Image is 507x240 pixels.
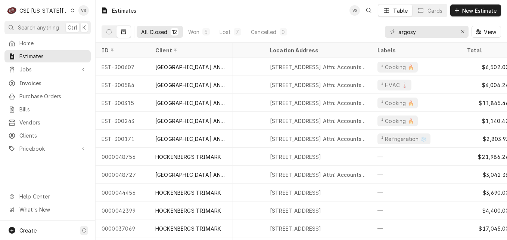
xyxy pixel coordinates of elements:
[270,46,364,54] div: Location Address
[19,193,86,200] span: Help Center
[4,37,91,49] a: Home
[482,28,498,36] span: View
[155,117,227,125] div: [GEOGRAPHIC_DATA] AND [GEOGRAPHIC_DATA]
[19,65,76,73] span: Jobs
[188,28,199,36] div: Won
[270,207,321,215] div: [STREET_ADDRESS]
[377,46,455,54] div: Labels
[4,103,91,116] a: Bills
[19,79,87,87] span: Invoices
[380,135,427,143] div: ² Refrigeration ❄️
[155,63,227,71] div: [GEOGRAPHIC_DATA] AND [GEOGRAPHIC_DATA]
[472,26,501,38] button: View
[4,90,91,102] a: Purchase Orders
[96,94,149,112] div: EST-300315
[4,63,91,76] a: Go to Jobs
[19,92,87,100] span: Purchase Orders
[4,50,91,62] a: Estimates
[4,129,91,142] a: Clients
[371,184,461,201] div: —
[380,63,415,71] div: ² Cooking 🔥
[461,7,498,15] span: New Estimate
[102,46,142,54] div: ID
[19,132,87,139] span: Clients
[270,117,366,125] div: [STREET_ADDRESS] Attn: Accounts Payable, [GEOGRAPHIC_DATA]
[4,203,91,216] a: Go to What's New
[83,24,86,31] span: K
[19,206,86,213] span: What's New
[235,28,240,36] div: 7
[19,7,69,15] div: CSI [US_STATE][GEOGRAPHIC_DATA]
[270,135,366,143] div: [STREET_ADDRESS] Attn: Accounts Payable, [GEOGRAPHIC_DATA]
[371,201,461,219] div: —
[380,81,408,89] div: ² HVAC 🌡️
[349,5,360,16] div: Vicky Stuesse's Avatar
[19,39,87,47] span: Home
[270,225,321,233] div: [STREET_ADDRESS]
[398,26,454,38] input: Keyword search
[363,4,375,16] button: Open search
[4,116,91,129] a: Vendors
[96,184,149,201] div: 0000044456
[270,99,366,107] div: [STREET_ADDRESS] Attn: Accounts Payable, [GEOGRAPHIC_DATA]
[68,24,77,31] span: Ctrl
[371,148,461,166] div: —
[371,166,461,184] div: —
[96,219,149,237] div: 0000037069
[96,130,149,148] div: EST-300171
[7,5,17,16] div: C
[19,119,87,126] span: Vendors
[220,28,231,36] div: Lost
[155,135,227,143] div: [GEOGRAPHIC_DATA] AND [GEOGRAPHIC_DATA]
[270,63,366,71] div: [STREET_ADDRESS] Attn: Accounts Payable, [GEOGRAPHIC_DATA]
[4,21,91,34] button: Search anythingCtrlK
[393,7,408,15] div: Table
[7,5,17,16] div: CSI Kansas City's Avatar
[96,148,149,166] div: 0000048756
[380,117,415,125] div: ² Cooking 🔥
[270,81,366,89] div: [STREET_ADDRESS] Attn: Accounts Payable, [GEOGRAPHIC_DATA]
[82,227,86,234] span: C
[96,76,149,94] div: EST-300584
[155,225,221,233] div: HOCKENBERGS TRIMARK
[18,24,59,31] span: Search anything
[155,99,227,107] div: [GEOGRAPHIC_DATA] AND [GEOGRAPHIC_DATA]
[96,112,149,130] div: EST-300243
[204,28,208,36] div: 5
[349,5,360,16] div: VS
[155,171,227,179] div: [GEOGRAPHIC_DATA] AND [GEOGRAPHIC_DATA]
[155,153,221,161] div: HOCKENBERGS TRIMARK
[4,142,91,155] a: Go to Pricebook
[251,28,276,36] div: Cancelled
[141,28,168,36] div: All Closed
[19,52,87,60] span: Estimates
[427,7,442,15] div: Cards
[19,145,76,153] span: Pricebook
[270,153,321,161] div: [STREET_ADDRESS]
[155,46,225,54] div: Client
[457,26,469,38] button: Erase input
[78,5,89,16] div: Vicky Stuesse's Avatar
[270,189,321,197] div: [STREET_ADDRESS]
[380,99,415,107] div: ² Cooking 🔥
[371,219,461,237] div: —
[281,28,286,36] div: 0
[155,81,227,89] div: [GEOGRAPHIC_DATA] AND [GEOGRAPHIC_DATA]
[270,171,366,179] div: [STREET_ADDRESS] Attn: Accounts Payable, [GEOGRAPHIC_DATA]
[4,77,91,89] a: Invoices
[172,28,177,36] div: 12
[96,201,149,219] div: 0000042399
[96,58,149,76] div: EST-300607
[155,189,221,197] div: HOCKENBERGS TRIMARK
[155,207,221,215] div: HOCKENBERGS TRIMARK
[96,166,149,184] div: 0000048727
[19,105,87,113] span: Bills
[4,190,91,203] a: Go to Help Center
[19,227,37,234] span: Create
[78,5,89,16] div: VS
[450,4,501,16] button: New Estimate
